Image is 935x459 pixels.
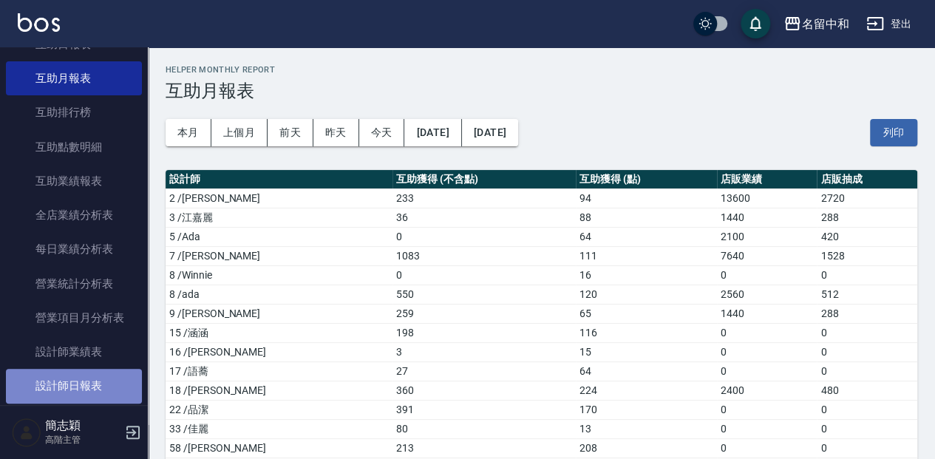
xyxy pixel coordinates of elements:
td: 213 [392,438,576,458]
td: 36 [392,208,576,227]
td: 0 [392,265,576,285]
td: 0 [817,265,917,285]
button: 名留中和 [778,9,854,39]
td: 2400 [717,381,817,400]
div: 名留中和 [801,15,849,33]
td: 16 /[PERSON_NAME] [166,342,392,361]
td: 80 [392,419,576,438]
td: 259 [392,304,576,323]
h3: 互助月報表 [166,81,917,101]
td: 2560 [717,285,817,304]
button: [DATE] [404,119,461,146]
h2: Helper Monthly Report [166,65,917,75]
button: [DATE] [462,119,518,146]
button: 登出 [860,10,917,38]
td: 94 [576,188,717,208]
td: 9 /[PERSON_NAME] [166,304,392,323]
td: 224 [576,381,717,400]
button: 列印 [870,119,917,146]
button: 本月 [166,119,211,146]
a: 互助業績報表 [6,164,142,198]
td: 7 /[PERSON_NAME] [166,246,392,265]
th: 店販抽成 [817,170,917,189]
button: 今天 [359,119,405,146]
td: 15 /涵涵 [166,323,392,342]
td: 116 [576,323,717,342]
td: 2 /[PERSON_NAME] [166,188,392,208]
td: 420 [817,227,917,246]
td: 33 /佳麗 [166,419,392,438]
button: save [741,9,770,38]
a: 全店業績分析表 [6,198,142,232]
td: 288 [817,208,917,227]
td: 17 /語蕎 [166,361,392,381]
td: 1083 [392,246,576,265]
img: Person [12,418,41,447]
td: 0 [392,227,576,246]
td: 2100 [717,227,817,246]
td: 1440 [717,304,817,323]
td: 0 [817,438,917,458]
td: 550 [392,285,576,304]
td: 15 [576,342,717,361]
a: 營業統計分析表 [6,267,142,301]
td: 13600 [717,188,817,208]
a: 互助月報表 [6,61,142,95]
td: 288 [817,304,917,323]
td: 208 [576,438,717,458]
td: 7640 [717,246,817,265]
a: 每日業績分析表 [6,232,142,266]
td: 3 [392,342,576,361]
td: 0 [717,342,817,361]
a: 營業項目月分析表 [6,301,142,335]
th: 互助獲得 (不含點) [392,170,576,189]
button: 前天 [268,119,313,146]
p: 高階主管 [45,433,120,446]
td: 170 [576,400,717,419]
td: 0 [717,361,817,381]
td: 512 [817,285,917,304]
td: 111 [576,246,717,265]
td: 0 [817,361,917,381]
td: 3 /江嘉麗 [166,208,392,227]
td: 0 [717,400,817,419]
td: 198 [392,323,576,342]
td: 58 /[PERSON_NAME] [166,438,392,458]
td: 64 [576,227,717,246]
a: 設計師業績表 [6,335,142,369]
td: 0 [817,400,917,419]
a: 互助點數明細 [6,130,142,164]
img: Logo [18,13,60,32]
th: 設計師 [166,170,392,189]
td: 64 [576,361,717,381]
td: 0 [817,323,917,342]
button: 昨天 [313,119,359,146]
td: 0 [717,265,817,285]
td: 22 /品潔 [166,400,392,419]
td: 27 [392,361,576,381]
td: 391 [392,400,576,419]
td: 8 /ada [166,285,392,304]
td: 480 [817,381,917,400]
a: 互助排行榜 [6,95,142,129]
a: 設計師日報表 [6,369,142,403]
td: 2720 [817,188,917,208]
td: 120 [576,285,717,304]
th: 互助獲得 (點) [576,170,717,189]
td: 8 /Winnie [166,265,392,285]
a: 設計師業績分析表 [6,404,142,438]
td: 88 [576,208,717,227]
td: 0 [817,419,917,438]
button: 上個月 [211,119,268,146]
td: 18 /[PERSON_NAME] [166,381,392,400]
td: 0 [717,438,817,458]
td: 5 /Ada [166,227,392,246]
td: 360 [392,381,576,400]
td: 0 [817,342,917,361]
td: 1528 [817,246,917,265]
td: 233 [392,188,576,208]
td: 0 [717,323,817,342]
th: 店販業績 [717,170,817,189]
h5: 簡志穎 [45,418,120,433]
td: 65 [576,304,717,323]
